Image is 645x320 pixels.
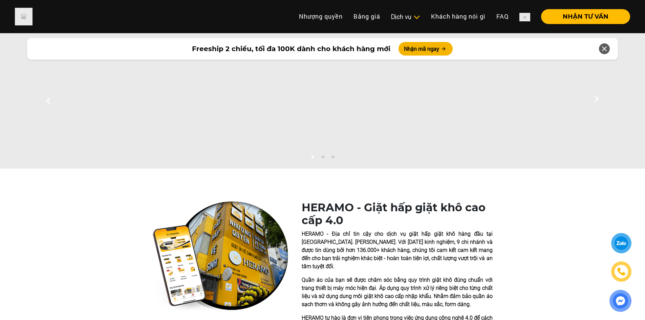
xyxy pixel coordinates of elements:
[302,230,493,271] p: HERAMO - Địa chỉ tin cậy cho dịch vụ giặt hấp giặt khô hàng đầu tại [GEOGRAPHIC_DATA]. [PERSON_NA...
[426,9,491,24] a: Khách hàng nói gì
[294,9,348,24] a: Nhượng quyền
[391,12,420,21] div: Dịch vụ
[348,9,386,24] a: Bảng giá
[612,262,630,281] a: phone-icon
[319,155,326,162] button: 2
[491,9,514,24] a: FAQ
[329,155,336,162] button: 3
[541,9,630,24] button: NHẬN TƯ VẤN
[413,14,420,21] img: subToggleIcon
[617,267,626,276] img: phone-icon
[536,14,630,20] a: NHẬN TƯ VẤN
[302,201,493,227] h1: HERAMO - Giặt hấp giặt khô cao cấp 4.0
[399,42,453,56] button: Nhận mã ngay
[309,155,316,162] button: 1
[192,44,390,54] span: Freeship 2 chiều, tối đa 100K dành cho khách hàng mới
[302,276,493,308] p: Quần áo của bạn sẽ được chăm sóc bằng quy trình giặt khô đúng chuẩn với trang thiết bị máy móc hi...
[153,201,288,312] img: heramo-quality-banner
